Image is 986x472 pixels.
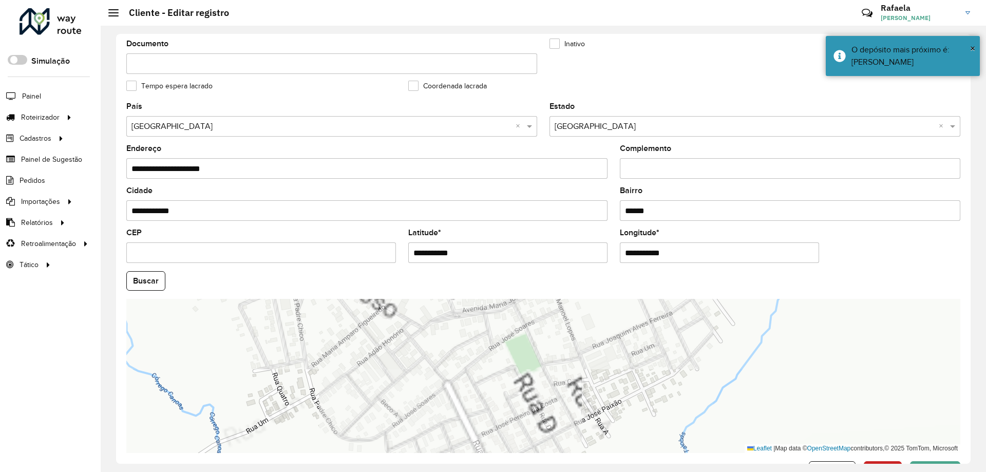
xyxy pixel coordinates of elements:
[20,133,51,144] span: Cadastros
[881,13,958,23] span: [PERSON_NAME]
[21,112,60,123] span: Roteirizador
[856,2,878,24] a: Contato Rápido
[126,81,213,91] label: Tempo espera lacrado
[20,259,39,270] span: Tático
[745,444,960,453] div: Map data © contributors,© 2025 TomTom, Microsoft
[747,445,772,452] a: Leaflet
[773,445,775,452] span: |
[126,226,142,239] label: CEP
[516,120,524,133] span: Clear all
[126,142,161,155] label: Endereço
[549,39,585,49] label: Inativo
[21,217,53,228] span: Relatórios
[21,196,60,207] span: Importações
[126,184,153,197] label: Cidade
[970,43,975,54] span: ×
[408,226,441,239] label: Latitude
[126,271,165,291] button: Buscar
[22,91,41,102] span: Painel
[620,184,642,197] label: Bairro
[126,100,142,112] label: País
[126,37,168,50] label: Documento
[21,154,82,165] span: Painel de Sugestão
[939,120,947,133] span: Clear all
[20,175,45,186] span: Pedidos
[408,81,487,91] label: Coordenada lacrada
[620,142,671,155] label: Complemento
[807,445,851,452] a: OpenStreetMap
[31,55,70,67] label: Simulação
[119,7,229,18] h2: Cliente - Editar registro
[970,41,975,56] button: Close
[549,100,575,112] label: Estado
[881,3,958,13] h3: Rafaela
[851,44,972,68] div: O depósito mais próximo é: [PERSON_NAME]
[620,226,659,239] label: Longitude
[21,238,76,249] span: Retroalimentação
